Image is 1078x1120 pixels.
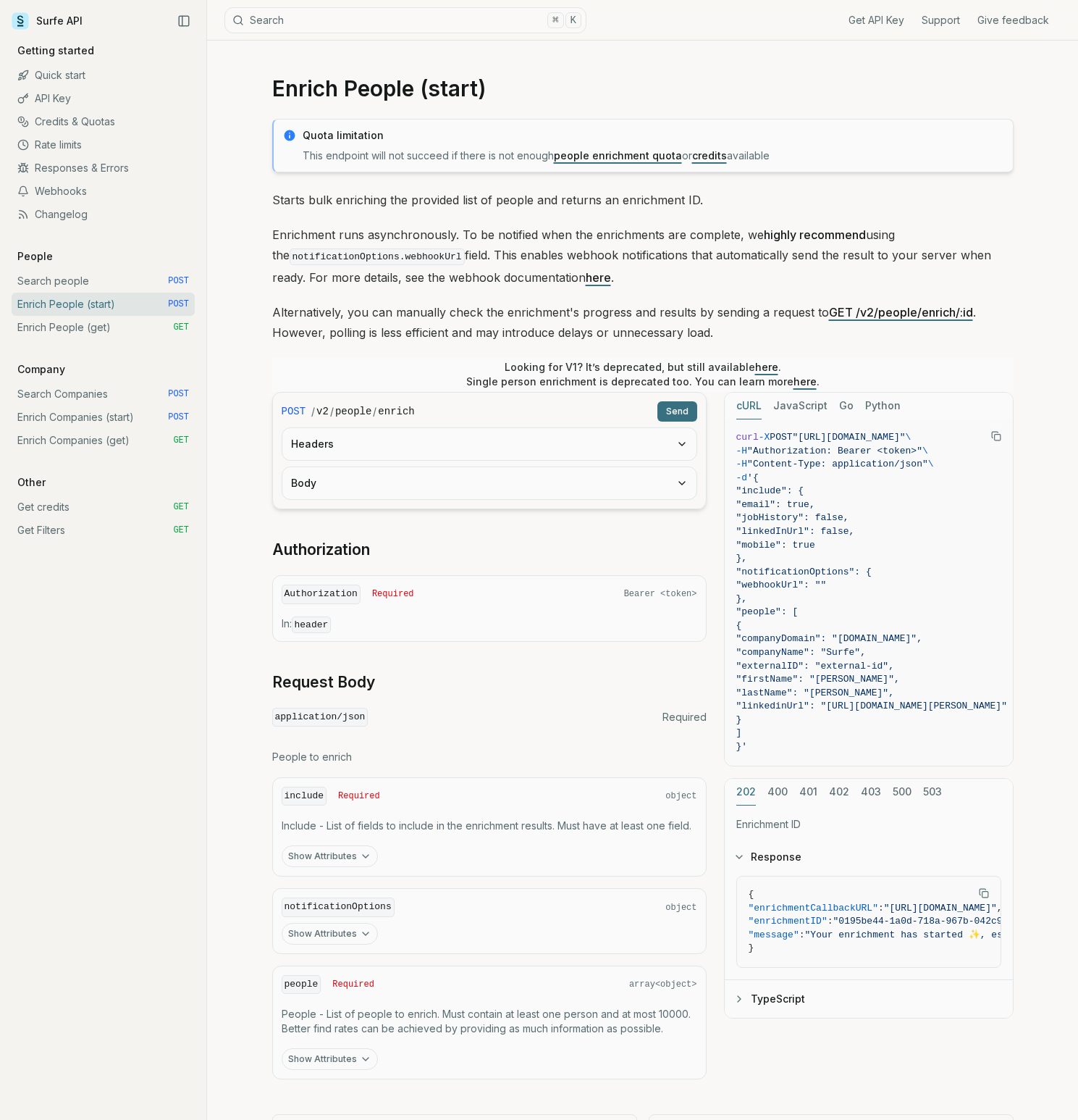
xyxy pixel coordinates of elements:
[12,249,59,264] p: People
[272,708,369,727] code: application/json
[12,293,195,316] a: Enrich People (start) POST
[749,903,878,914] span: "enrichmentCallbackURL"
[282,404,306,419] span: POST
[12,180,195,203] a: Webhooks
[282,787,327,806] code: include
[749,889,754,900] span: {
[973,882,995,904] button: Copy Text
[332,979,374,990] span: Required
[878,903,884,914] span: :
[173,501,189,513] span: GET
[893,779,911,806] button: 500
[224,7,586,33] button: Search⌘K
[12,10,83,32] a: Surfe API
[833,916,1048,927] span: "0195be44-1a0d-718a-967b-042c9d17ffd7"
[303,128,1004,143] p: Quota limitation
[292,617,332,633] code: header
[282,585,361,604] code: Authorization
[624,588,697,600] span: Bearer <token>
[923,779,942,806] button: 503
[12,429,195,452] a: Enrich Companies (get) GET
[282,923,378,945] button: Show Attributes
[12,269,195,293] a: Search people POST
[736,580,827,590] span: "webhookUrl": ""
[736,553,748,564] span: },
[736,661,894,672] span: "externalID": "external-id",
[839,393,854,419] button: Go
[829,779,849,806] button: 402
[282,975,321,995] code: people
[316,404,329,419] code: v2
[736,606,799,617] span: "people": [
[861,779,881,806] button: 403
[736,499,815,510] span: "email": true,
[272,190,1014,210] p: Starts bulk enriching the provided list of people and returns an enrichment ID.
[12,43,100,58] p: Getting started
[736,817,1001,832] p: Enrichment ID
[586,270,611,285] a: here
[749,943,754,953] span: }
[736,779,756,806] button: 202
[736,714,742,725] span: }
[272,302,1014,343] p: Alternatively, you can manually check the enrichment's progress and results by sending a request ...
[629,979,697,990] span: array<object>
[282,898,395,917] code: notificationOptions
[848,13,904,28] a: Get API Key
[725,838,1013,876] button: Response
[168,275,189,287] span: POST
[173,435,189,446] span: GET
[884,903,997,914] span: "[URL][DOMAIN_NAME]"
[282,467,696,499] button: Body
[767,779,788,806] button: 400
[725,980,1013,1018] button: TypeScript
[12,475,51,490] p: Other
[725,876,1013,979] div: Response
[906,432,911,443] span: \
[747,472,759,483] span: '{
[922,446,928,456] span: \
[736,741,748,752] span: }'
[547,12,563,28] kbd: ⌘
[554,149,682,162] a: people enrichment quota
[997,903,1003,914] span: ,
[977,13,1049,28] a: Give feedback
[692,149,727,162] a: credits
[12,64,195,87] a: Quick start
[770,432,792,443] span: POST
[272,75,1014,101] h1: Enrich People (start)
[662,710,707,724] span: Required
[736,526,855,537] span: "linkedInUrl": false,
[749,929,799,940] span: "message"
[272,540,370,560] a: Authorization
[12,362,71,377] p: Company
[793,375,817,388] a: here
[173,322,189,333] span: GET
[466,360,820,389] p: Looking for V1? It’s deprecated, but still available . Single person enrichment is deprecated too...
[657,401,697,422] button: Send
[793,432,906,443] span: "[URL][DOMAIN_NAME]"
[865,393,901,419] button: Python
[168,388,189,400] span: POST
[736,459,748,469] span: -H
[173,525,189,536] span: GET
[736,540,815,551] span: "mobile": true
[12,519,195,542] a: Get Filters GET
[736,446,748,456] span: -H
[311,404,315,419] span: /
[736,633,922,644] span: "companyDomain": "[DOMAIN_NAME]",
[12,156,195,180] a: Responses & Errors
[282,819,697,833] p: Include - List of fields to include in the enrichment results. Must have at least one field.
[773,393,828,419] button: JavaScript
[736,688,894,698] span: "lastName": "[PERSON_NAME]",
[12,203,195,226] a: Changelog
[272,672,375,693] a: Request Body
[665,902,696,914] span: object
[736,647,866,658] span: "companyName": "Surfe",
[736,701,1007,711] span: "linkedinUrl": "[URL][DOMAIN_NAME][PERSON_NAME]"
[985,425,1007,447] button: Copy Text
[736,674,900,685] span: "firstName": "[PERSON_NAME]",
[282,1007,697,1036] p: People - List of people to enrich. Must contain at least one person and at most 10000. Better fin...
[736,567,872,577] span: "notificationOptions": {
[335,404,371,419] code: people
[565,12,581,28] kbd: K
